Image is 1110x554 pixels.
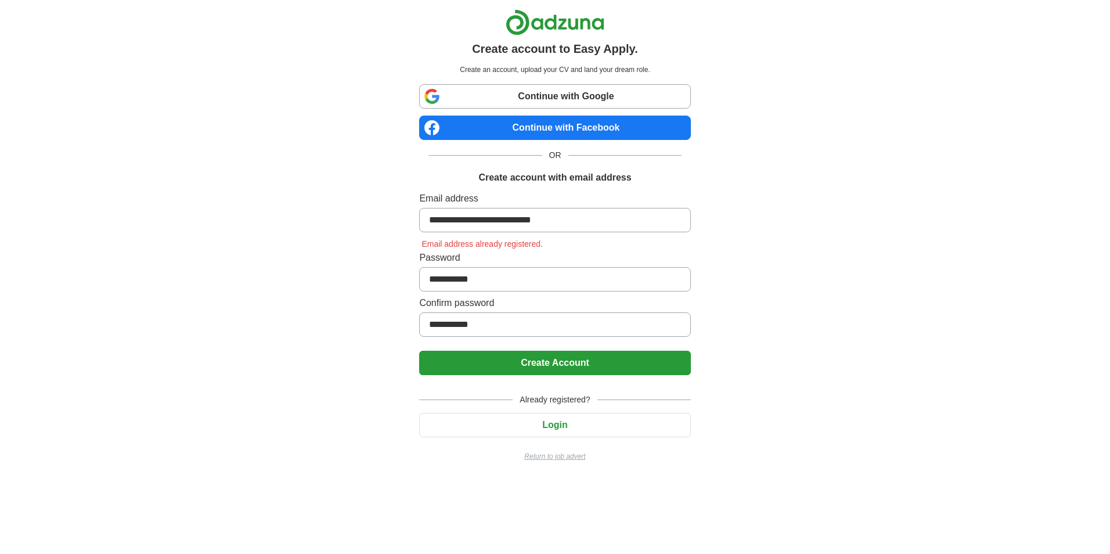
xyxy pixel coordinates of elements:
[419,192,690,206] label: Email address
[513,394,597,406] span: Already registered?
[419,351,690,375] button: Create Account
[419,451,690,462] a: Return to job advert
[478,171,631,185] h1: Create account with email address
[421,64,688,75] p: Create an account, upload your CV and land your dream role.
[419,84,690,109] a: Continue with Google
[419,420,690,430] a: Login
[419,116,690,140] a: Continue with Facebook
[419,239,545,249] span: Email address already registered.
[542,149,568,161] span: OR
[419,296,690,310] label: Confirm password
[419,413,690,437] button: Login
[419,251,690,265] label: Password
[506,9,604,35] img: Adzuna logo
[472,40,638,57] h1: Create account to Easy Apply.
